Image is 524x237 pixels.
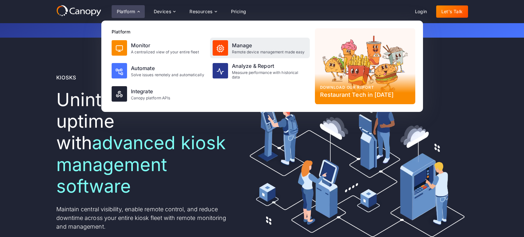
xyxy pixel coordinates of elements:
div: Monitor [131,41,199,49]
a: IntegrateCanopy platform APIs [109,84,209,104]
a: AutomateSolve issues remotely and automatically [109,59,209,82]
a: MonitorA centralized view of your entire fleet [109,38,209,58]
div: Download our report [320,85,410,90]
div: Platform [112,28,310,35]
a: Analyze & ReportMeasure performance with historical data [210,59,310,82]
div: Automate [131,64,204,72]
div: Integrate [131,87,170,95]
p: Maintain central visibility, enable remote control, and reduce downtime across your entire kiosk ... [56,205,231,231]
div: Measure performance with historical data [232,70,307,80]
a: Download our reportRestaurant Tech in [DATE] [315,28,415,104]
div: Devices [149,5,181,18]
div: Devices [154,9,171,14]
div: Remote device management made easy [232,50,305,54]
div: Manage [232,41,305,49]
a: Pricing [226,5,252,18]
div: Platform [112,5,145,18]
h1: Uninterrupted uptime with ‍ [56,89,231,197]
div: Resources [184,5,222,18]
nav: Platform [101,21,423,112]
div: Analyze & Report [232,62,307,70]
a: Let's Talk [436,5,468,18]
div: Resources [189,9,213,14]
div: Canopy platform APIs [131,96,170,100]
a: Login [410,5,432,18]
div: Platform [117,9,135,14]
div: Restaurant Tech in [DATE] [320,90,410,99]
span: advanced kiosk management software [56,132,226,197]
div: Solve issues remotely and automatically [131,73,204,77]
div: Kiosks [56,74,77,81]
div: A centralized view of your entire fleet [131,50,199,54]
a: ManageRemote device management made easy [210,38,310,58]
